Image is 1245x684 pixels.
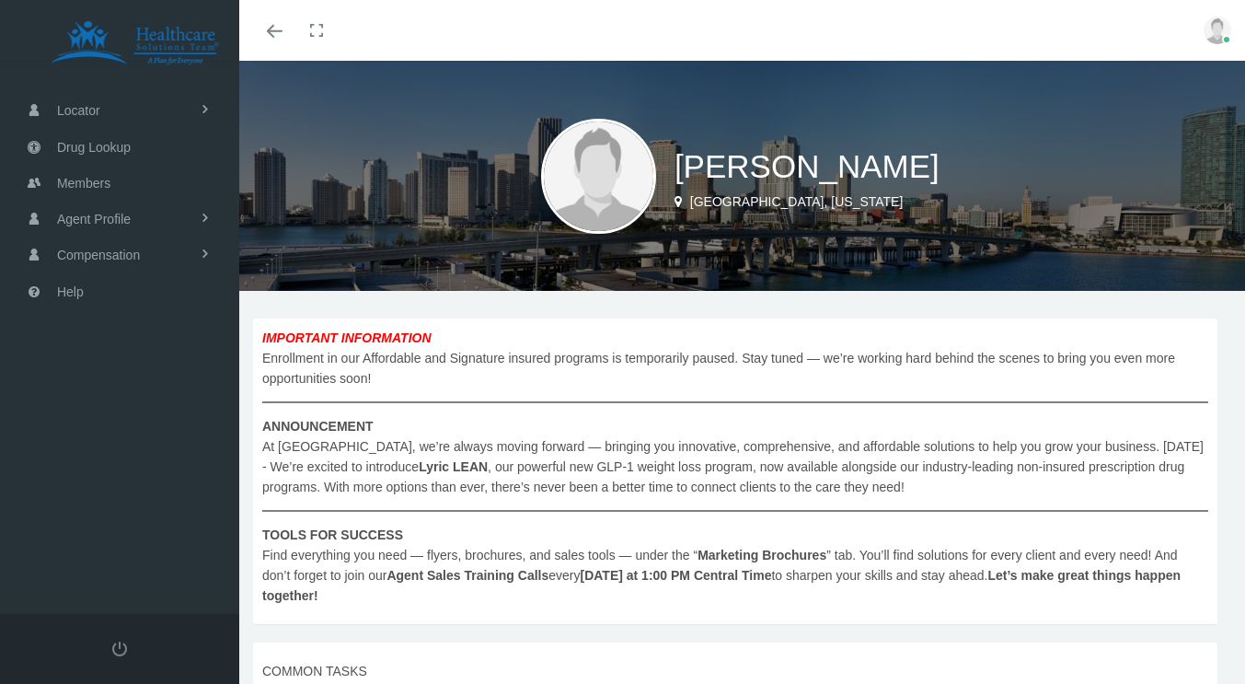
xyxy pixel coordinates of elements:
b: ANNOUNCEMENT [262,419,374,434]
span: Agent Profile [57,202,131,237]
b: [DATE] at 1:00 PM Central Time [580,568,771,583]
b: Agent Sales Training Calls [386,568,548,583]
span: Help [57,274,84,309]
img: user-placeholder.jpg [541,119,656,234]
span: Members [57,166,110,201]
b: TOOLS FOR SUCCESS [262,527,403,542]
span: Drug Lookup [57,130,131,165]
span: [GEOGRAPHIC_DATA], [US_STATE] [690,194,904,209]
span: [PERSON_NAME] [674,148,940,184]
b: Marketing Brochures [697,548,826,562]
span: Locator [57,93,100,128]
img: user-placeholder.jpg [1204,17,1231,44]
span: Enrollment in our Affordable and Signature insured programs is temporarily paused. Stay tuned — w... [262,328,1208,606]
b: IMPORTANT INFORMATION [262,330,432,345]
img: HEALTHCARE SOLUTIONS TEAM, LLC [24,20,245,66]
span: COMMON TASKS [262,661,1208,681]
b: Lyric LEAN [419,459,488,474]
span: Compensation [57,238,140,272]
